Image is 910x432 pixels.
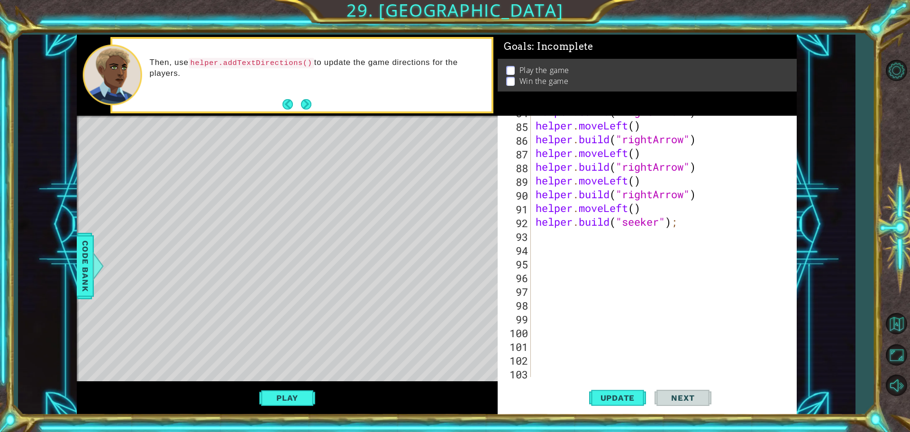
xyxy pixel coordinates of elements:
a: Back to Map [883,309,910,340]
button: Update [589,383,646,413]
div: 90 [500,189,531,202]
button: Level Options [883,56,910,84]
div: 86 [500,134,531,147]
div: 99 [500,313,531,326]
div: Level Map [77,116,515,395]
div: 97 [500,285,531,299]
div: 96 [500,271,531,285]
div: 104 [500,381,531,395]
button: Play [259,389,315,407]
div: 92 [500,216,531,230]
div: 93 [500,230,531,244]
div: 103 [500,368,531,381]
div: 91 [500,202,531,216]
p: Play the game [519,65,569,75]
span: : Incomplete [532,41,593,52]
div: 100 [500,326,531,340]
button: Next [655,383,711,413]
span: Goals [504,41,593,53]
button: Maximize Browser [883,341,910,369]
div: 87 [500,147,531,161]
button: Mute [883,372,910,399]
button: Back to Map [883,310,910,338]
div: 85 [500,120,531,134]
code: helper.addTextDirections() [189,58,314,68]
p: Win the game [519,76,569,86]
div: 101 [500,340,531,354]
div: 98 [500,299,531,313]
p: Then, use to update the game directions for the players. [150,57,485,79]
span: Code Bank [78,237,93,295]
div: 89 [500,175,531,189]
div: 94 [500,244,531,257]
div: 95 [500,257,531,271]
span: Update [591,393,645,403]
span: Next [662,393,704,403]
div: 88 [500,161,531,175]
button: Next [301,99,312,110]
button: Back [282,99,301,110]
div: 102 [500,354,531,368]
